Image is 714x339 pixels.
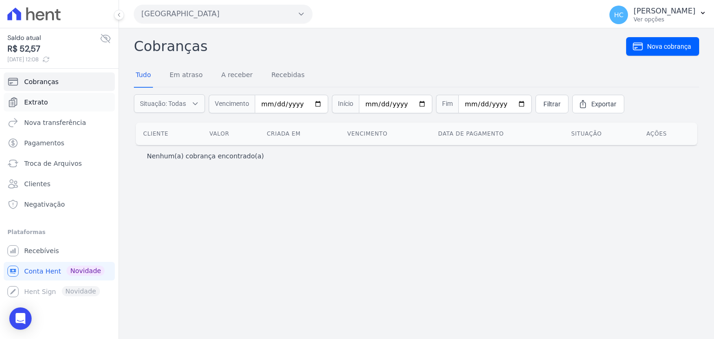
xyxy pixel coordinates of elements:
[602,2,714,28] button: HC [PERSON_NAME] Ver opções
[614,12,623,18] span: HC
[24,98,48,107] span: Extrato
[591,99,616,109] span: Exportar
[7,55,100,64] span: [DATE] 12:08
[24,77,59,86] span: Cobranças
[24,179,50,189] span: Clientes
[7,43,100,55] span: R$ 52,57
[24,246,59,255] span: Recebíveis
[572,95,624,113] a: Exportar
[431,123,564,145] th: Data de pagamento
[332,95,359,113] span: Início
[543,99,561,109] span: Filtrar
[4,93,115,111] a: Extrato
[136,123,202,145] th: Cliente
[140,99,186,108] span: Situação: Todas
[4,241,115,260] a: Recebíveis
[564,123,639,145] th: Situação
[4,154,115,173] a: Troca de Arquivos
[24,159,82,168] span: Troca de Arquivos
[626,37,699,56] a: Nova cobrança
[147,151,264,161] p: Nenhum(a) cobrança encontrado(a)
[219,64,255,88] a: A receber
[436,95,458,113] span: Fim
[4,175,115,193] a: Clientes
[634,7,695,16] p: [PERSON_NAME]
[24,200,65,209] span: Negativação
[4,134,115,152] a: Pagamentos
[535,95,569,113] a: Filtrar
[209,95,255,113] span: Vencimento
[4,72,115,91] a: Cobranças
[134,5,312,23] button: [GEOGRAPHIC_DATA]
[647,42,691,51] span: Nova cobrança
[24,267,61,276] span: Conta Hent
[202,123,259,145] th: Valor
[24,118,86,127] span: Nova transferência
[4,195,115,214] a: Negativação
[4,113,115,132] a: Nova transferência
[24,138,64,148] span: Pagamentos
[259,123,340,145] th: Criada em
[4,262,115,280] a: Conta Hent Novidade
[168,64,205,88] a: Em atraso
[134,36,626,57] h2: Cobranças
[7,33,100,43] span: Saldo atual
[634,16,695,23] p: Ver opções
[9,307,32,330] div: Open Intercom Messenger
[270,64,307,88] a: Recebidas
[7,72,111,301] nav: Sidebar
[134,64,153,88] a: Tudo
[134,94,205,113] button: Situação: Todas
[66,266,105,276] span: Novidade
[7,227,111,238] div: Plataformas
[639,123,697,145] th: Ações
[340,123,431,145] th: Vencimento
